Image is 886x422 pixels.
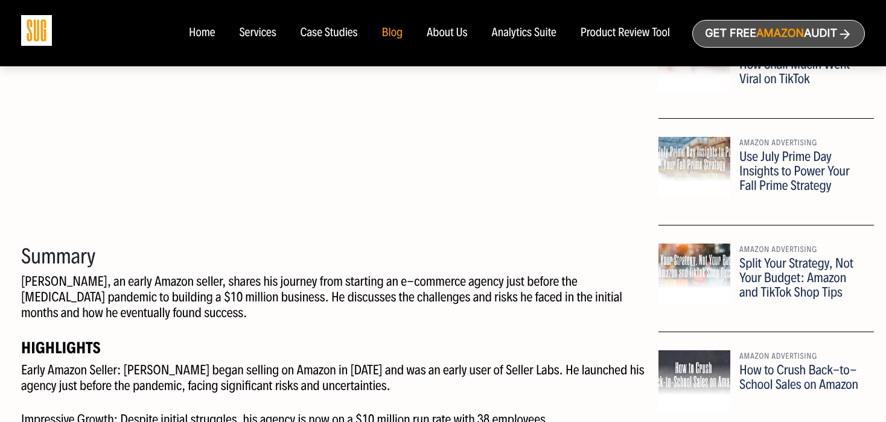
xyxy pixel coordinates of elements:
[239,27,276,40] a: Services
[658,30,874,119] a: Advertising trends From Niche to Necessity: How Snail Mucin Went Viral on TikTok
[658,244,874,332] a: Amazon Advertising Split Your Strategy, Not Your Budget: Amazon and TikTok Shop Tips
[21,274,649,321] p: [PERSON_NAME], an early Amazon seller, shares his journey from starting an e-commerce agency just...
[739,363,865,392] div: How to Crush Back-to-School Sales on Amazon
[739,244,865,256] div: Amazon Advertising
[427,27,468,40] a: About Us
[21,362,649,394] p: Early Amazon Seller: [PERSON_NAME] began selling on Amazon in [DATE] and was an early user of Sel...
[21,34,359,224] iframe: YouTube video player
[739,256,865,300] div: Split Your Strategy, Not Your Budget: Amazon and TikTok Shop Tips
[21,339,649,356] h3: Highlights
[739,350,865,363] div: Amazon Advertising
[21,245,649,268] h2: Summary
[189,27,215,40] a: Home
[492,27,556,40] a: Analytics Suite
[739,150,865,193] div: Use July Prime Day Insights to Power Your Fall Prime Strategy
[739,137,865,150] div: Amazon Advertising
[21,15,52,46] img: Sug
[581,27,670,40] a: Product Review Tool
[382,27,403,40] a: Blog
[739,43,865,86] div: From Niche to Necessity: How Snail Mucin Went Viral on TikTok
[692,20,865,48] a: Get freeAmazonAudit
[658,137,874,225] a: Amazon Advertising Use July Prime Day Insights to Power Your Fall Prime Strategy
[301,27,358,40] a: Case Studies
[756,27,804,40] span: Amazon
